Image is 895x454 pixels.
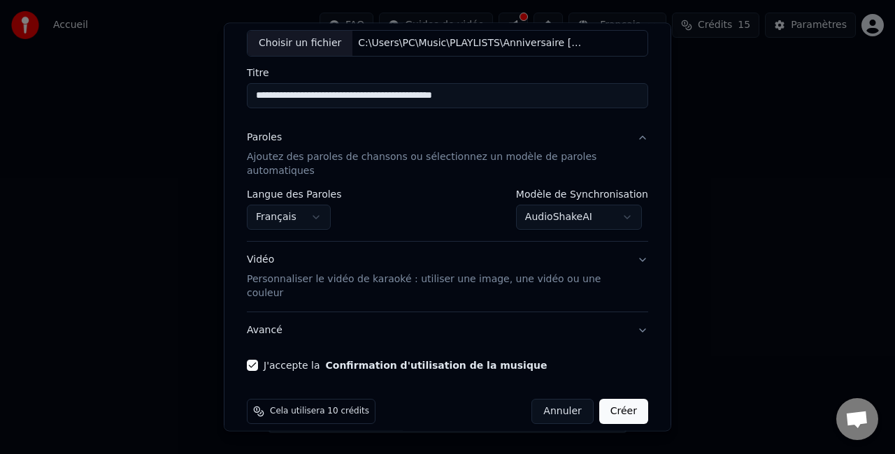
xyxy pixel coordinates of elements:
[247,253,626,300] div: Vidéo
[247,189,342,199] label: Langue des Paroles
[599,399,648,424] button: Créer
[247,131,282,145] div: Paroles
[352,37,590,51] div: C:\Users\PC\Music\PLAYLISTS\Anniversaire [PERSON_NAME]\11. Massilia Sound System - Mais qu'elle e...
[516,189,648,199] label: Modèle de Synchronisation
[247,119,648,189] button: ParolesAjoutez des paroles de chansons ou sélectionnez un modèle de paroles automatiques
[247,68,648,78] label: Titre
[248,31,352,57] div: Choisir un fichier
[531,399,593,424] button: Annuler
[247,272,626,300] p: Personnaliser le vidéo de karaoké : utiliser une image, une vidéo ou une couleur
[247,189,648,241] div: ParolesAjoutez des paroles de chansons ou sélectionnez un modèle de paroles automatiques
[247,242,648,312] button: VidéoPersonnaliser le vidéo de karaoké : utiliser une image, une vidéo ou une couleur
[247,312,648,349] button: Avancé
[270,406,369,417] span: Cela utilisera 10 crédits
[247,150,626,178] p: Ajoutez des paroles de chansons ou sélectionnez un modèle de paroles automatiques
[325,360,547,370] button: J'accepte la
[264,360,547,370] label: J'accepte la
